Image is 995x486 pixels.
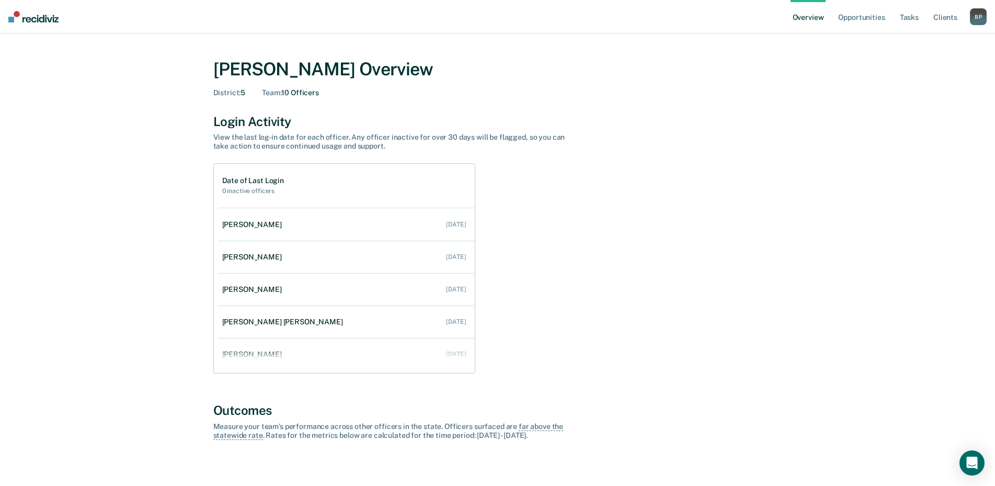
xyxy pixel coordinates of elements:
div: [PERSON_NAME] [222,253,286,262]
h2: 0 inactive officers [222,187,284,195]
div: [DATE] [446,351,466,358]
div: [PERSON_NAME] [222,285,286,294]
a: [PERSON_NAME] [DATE] [218,275,475,304]
button: BP [970,8,987,25]
div: B P [970,8,987,25]
h1: Date of Last Login [222,176,284,185]
div: [DATE] [446,253,466,261]
a: [PERSON_NAME] [DATE] [218,210,475,240]
a: [PERSON_NAME] [DATE] [218,340,475,369]
div: [PERSON_NAME] [PERSON_NAME] [222,318,347,326]
div: Open Intercom Messenger [959,450,985,476]
div: [DATE] [446,318,466,325]
div: [PERSON_NAME] [222,350,286,359]
a: [PERSON_NAME] [DATE] [218,242,475,272]
div: [DATE] [446,286,466,293]
a: [PERSON_NAME] [PERSON_NAME] [DATE] [218,307,475,337]
div: [PERSON_NAME] [222,220,286,229]
div: [DATE] [446,221,466,228]
img: Recidiviz [8,11,59,22]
